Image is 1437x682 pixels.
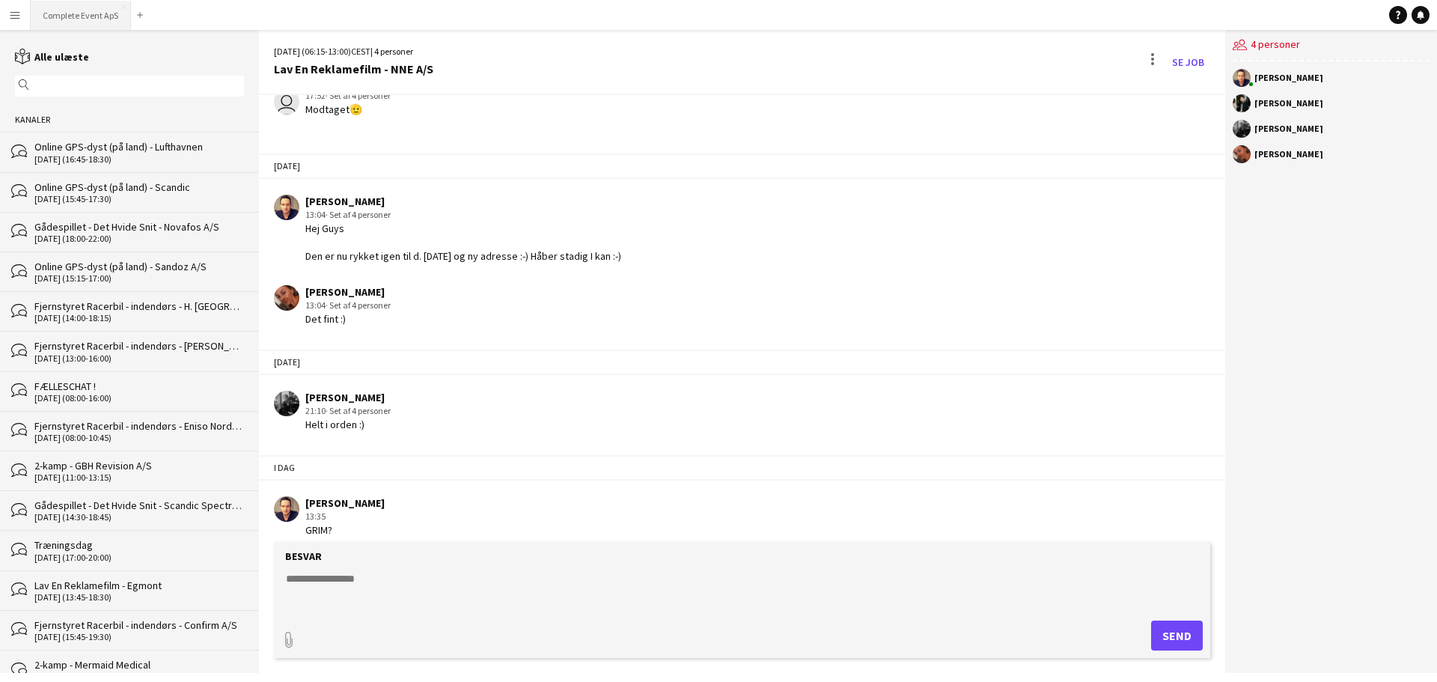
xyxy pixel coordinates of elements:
div: [DATE] (15:45-17:30) [34,194,244,204]
a: Se Job [1166,50,1210,74]
div: [PERSON_NAME] [305,195,621,208]
div: [PERSON_NAME] [1254,150,1323,159]
div: Modtaget🫡 [305,103,391,116]
button: Complete Event ApS [31,1,131,30]
div: [DATE] (15:45-19:30) [34,632,244,642]
div: 2-kamp - GBH Revision A/S [34,459,244,472]
div: [DATE] (08:00-16:00) [34,393,244,404]
span: · Set af 4 personer [326,405,391,416]
div: [PERSON_NAME] [305,391,391,404]
span: CEST [351,46,370,57]
div: [DATE] (14:15-17:00) [34,672,244,682]
div: Online GPS-dyst (på land) - Sandoz A/S [34,260,244,273]
div: [DATE] (17:00-20:00) [34,552,244,563]
div: [DATE] (06:15-13:00) | 4 personer [274,45,433,58]
div: Online GPS-dyst (på land) - Lufthavnen [34,140,244,153]
div: GRIM? [305,523,385,537]
div: [DATE] (18:00-22:00) [34,234,244,244]
div: [DATE] (14:00-18:15) [34,313,244,323]
div: [PERSON_NAME] [1254,99,1323,108]
div: [DATE] (14:30-18:45) [34,512,244,523]
div: Hej Guys Den er nu rykket igen til d. [DATE] og ny adresse :-) Håber stadig I kan :-) [305,222,621,263]
div: 4 personer [1233,30,1430,61]
div: [PERSON_NAME] [1254,124,1323,133]
a: Alle ulæste [15,50,89,64]
div: [DATE] [259,350,1225,375]
div: [DATE] (13:45-18:30) [34,592,244,603]
div: [PERSON_NAME] [305,285,391,299]
div: Lav En Reklamefilm - NNE A/S [274,62,433,76]
div: Fjernstyret Racerbil - indendørs - Eniso Nordic ApS [34,419,244,433]
div: [DATE] (11:00-13:15) [34,472,244,483]
span: · Set af 4 personer [326,209,391,220]
span: · Set af 4 personer [326,90,391,101]
div: Fjernstyret Racerbil - indendørs - [PERSON_NAME] [34,339,244,353]
div: 13:04 [305,299,391,312]
span: · Set af 4 personer [326,299,391,311]
div: Gådespillet - Det Hvide Snit - Scandic Spectrum [34,499,244,512]
div: [DATE] (08:00-10:45) [34,433,244,443]
div: Helt i orden :) [305,418,391,431]
div: Gådespillet - Det Hvide Snit - Novafos A/S [34,220,244,234]
div: [PERSON_NAME] [1254,73,1323,82]
div: I dag [259,455,1225,481]
div: Fjernstyret Racerbil - indendørs - Confirm A/S [34,618,244,632]
button: Send [1151,621,1203,651]
div: [PERSON_NAME] [305,496,385,510]
div: 13:35 [305,510,385,523]
div: 21:10 [305,404,391,418]
div: [DATE] (16:45-18:30) [34,154,244,165]
div: [DATE] (13:00-16:00) [34,353,244,364]
div: Online GPS-dyst (på land) - Scandic [34,180,244,194]
div: 2-kamp - Mermaid Medical [34,658,244,672]
div: [DATE] [259,153,1225,179]
div: [DATE] (15:15-17:00) [34,273,244,284]
div: 17:52 [305,89,391,103]
div: Det fint :) [305,312,391,326]
div: Træningsdag [34,538,244,552]
div: 13:04 [305,208,621,222]
div: FÆLLESCHAT ! [34,380,244,393]
div: Lav En Reklamefilm - Egmont [34,579,244,592]
div: Fjernstyret Racerbil - indendørs - H. [GEOGRAPHIC_DATA] A/S [34,299,244,313]
label: Besvar [285,549,322,563]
